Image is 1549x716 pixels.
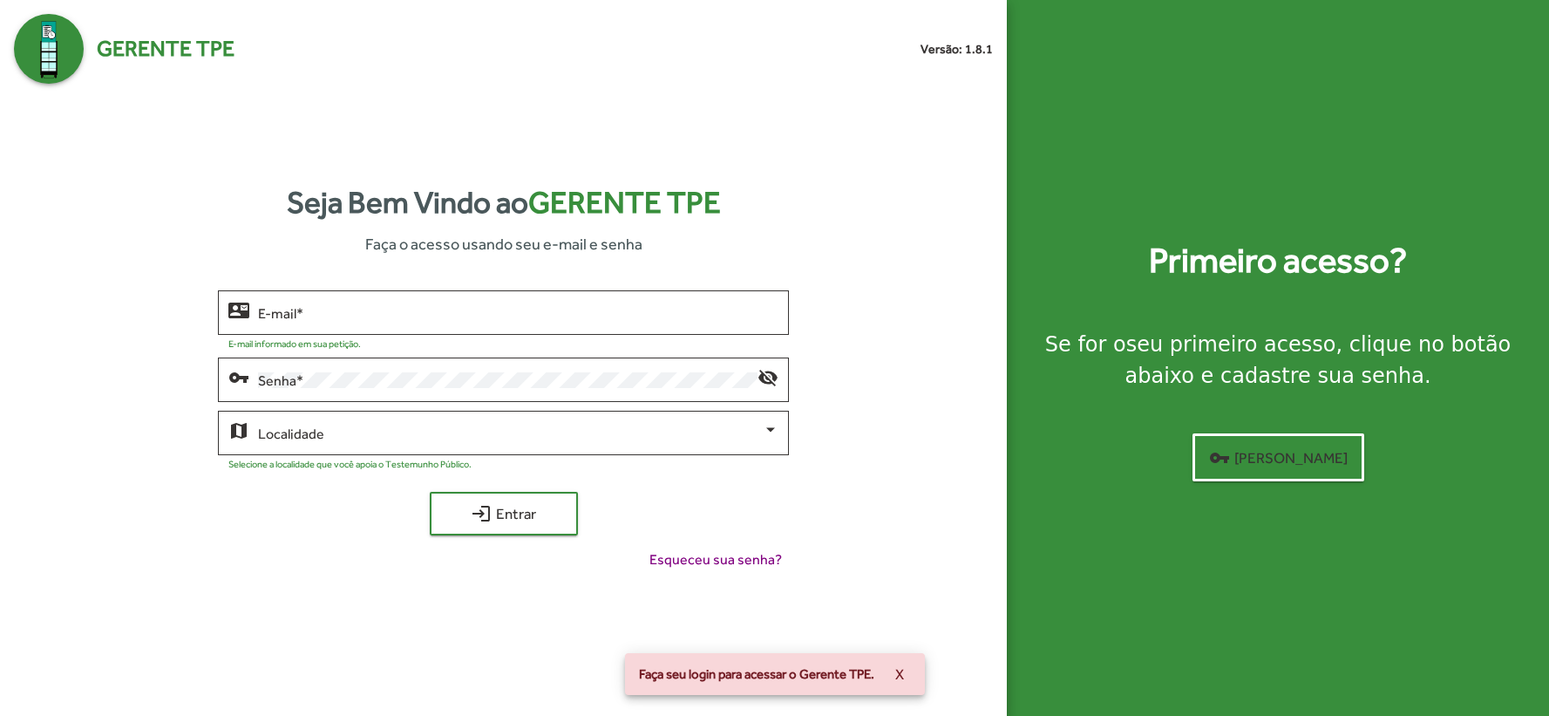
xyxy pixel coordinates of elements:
[228,299,249,320] mat-icon: contact_mail
[228,419,249,440] mat-icon: map
[921,40,993,58] small: Versão: 1.8.1
[1028,329,1528,392] div: Se for o , clique no botão abaixo e cadastre sua senha.
[895,658,904,690] span: X
[881,658,918,690] button: X
[14,14,84,84] img: Logo Gerente
[97,32,234,65] span: Gerente TPE
[287,180,721,226] strong: Seja Bem Vindo ao
[365,232,642,256] span: Faça o acesso usando seu e-mail e senha
[649,549,782,570] span: Esqueceu sua senha?
[1149,235,1407,287] strong: Primeiro acesso?
[228,366,249,387] mat-icon: vpn_key
[758,366,778,387] mat-icon: visibility_off
[430,492,578,535] button: Entrar
[445,498,562,529] span: Entrar
[1192,433,1364,481] button: [PERSON_NAME]
[1209,447,1230,468] mat-icon: vpn_key
[639,665,874,683] span: Faça seu login para acessar o Gerente TPE.
[1126,332,1336,357] strong: seu primeiro acesso
[228,459,472,469] mat-hint: Selecione a localidade que você apoia o Testemunho Público.
[1209,442,1348,474] span: [PERSON_NAME]
[528,185,721,220] span: Gerente TPE
[228,338,361,349] mat-hint: E-mail informado em sua petição.
[471,503,492,524] mat-icon: login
